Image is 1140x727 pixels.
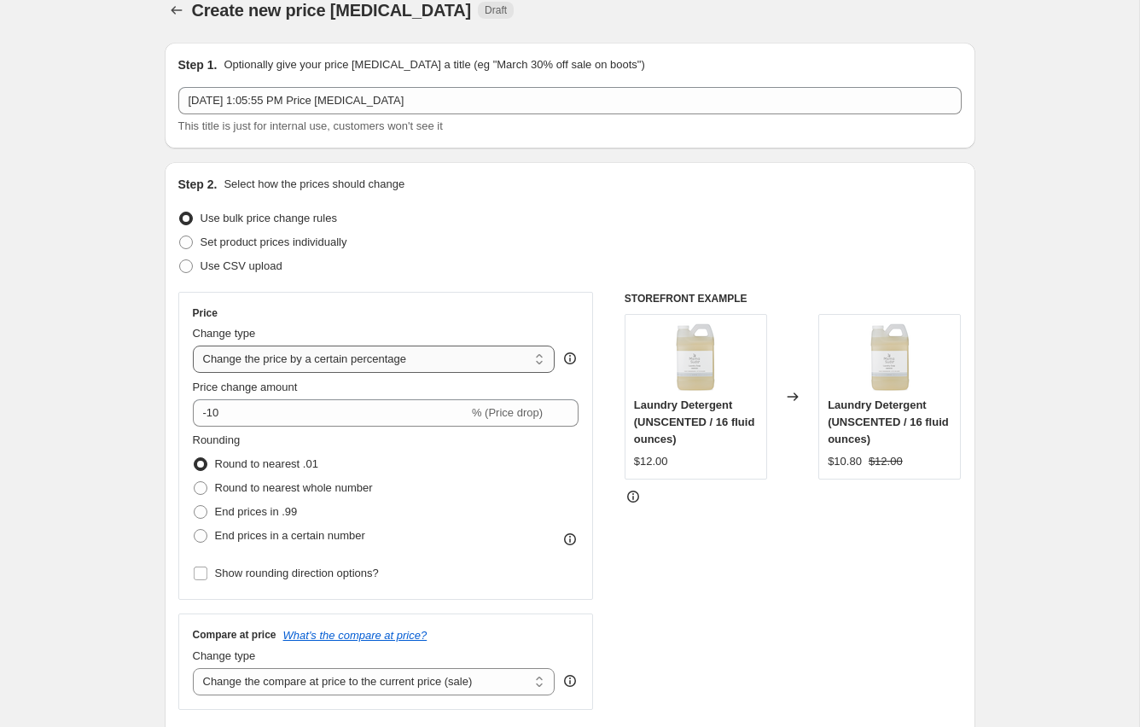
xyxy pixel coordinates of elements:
[193,381,298,393] span: Price change amount
[561,672,579,689] div: help
[472,406,543,419] span: % (Price drop)
[224,56,644,73] p: Optionally give your price [MEDICAL_DATA] a title (eg "March 30% off sale on boots")
[625,292,962,305] h6: STOREFRONT EXAMPLE
[201,212,337,224] span: Use bulk price change rules
[193,306,218,320] h3: Price
[283,629,427,642] button: What's the compare at price?
[215,457,318,470] span: Round to nearest .01
[215,505,298,518] span: End prices in .99
[178,87,962,114] input: 30% off holiday sale
[178,56,218,73] h2: Step 1.
[224,176,404,193] p: Select how the prices should change
[215,529,365,542] span: End prices in a certain number
[561,350,579,367] div: help
[178,119,443,132] span: This title is just for internal use, customers won't see it
[661,323,730,392] img: 3_80x.png
[215,567,379,579] span: Show rounding direction options?
[201,236,347,248] span: Set product prices individually
[193,399,468,427] input: -15
[193,628,276,642] h3: Compare at price
[828,453,862,470] div: $10.80
[201,259,282,272] span: Use CSV upload
[485,3,507,17] span: Draft
[193,433,241,446] span: Rounding
[634,453,668,470] div: $12.00
[193,327,256,340] span: Change type
[856,323,924,392] img: 3_80x.png
[192,1,472,20] span: Create new price [MEDICAL_DATA]
[828,398,949,445] span: Laundry Detergent (UNSCENTED / 16 fluid ounces)
[178,176,218,193] h2: Step 2.
[869,453,903,470] strike: $12.00
[193,649,256,662] span: Change type
[634,398,755,445] span: Laundry Detergent (UNSCENTED / 16 fluid ounces)
[215,481,373,494] span: Round to nearest whole number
